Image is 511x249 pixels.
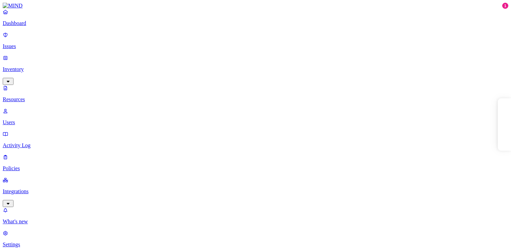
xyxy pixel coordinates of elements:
[3,219,508,225] p: What's new
[3,165,508,172] p: Policies
[3,85,508,103] a: Resources
[3,55,508,84] a: Inventory
[3,3,23,9] img: MIND
[3,207,508,225] a: What's new
[3,177,508,206] a: Integrations
[3,66,508,72] p: Inventory
[3,43,508,49] p: Issues
[3,131,508,149] a: Activity Log
[3,242,508,248] p: Settings
[3,108,508,126] a: Users
[3,3,508,9] a: MIND
[3,119,508,126] p: Users
[502,3,508,9] div: 1
[3,142,508,149] p: Activity Log
[3,9,508,26] a: Dashboard
[3,154,508,172] a: Policies
[3,96,508,103] p: Resources
[3,20,508,26] p: Dashboard
[3,32,508,49] a: Issues
[3,230,508,248] a: Settings
[3,188,508,195] p: Integrations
